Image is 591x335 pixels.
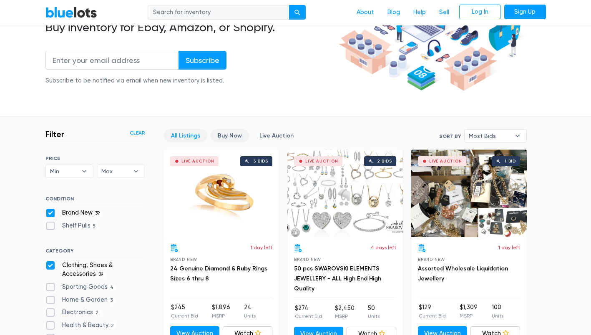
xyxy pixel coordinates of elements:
span: 3 [108,297,116,304]
div: 2 bids [377,159,392,163]
p: Units [492,312,503,320]
a: Live Auction 3 bids [163,150,279,237]
span: Brand New [418,257,445,262]
a: Clear [130,129,145,137]
b: ▾ [509,130,526,142]
p: Current Bid [419,312,446,320]
b: ▾ [127,165,145,177]
li: 24 [244,303,256,320]
a: Sell [433,5,456,20]
p: 1 day left [251,244,272,251]
h6: PRICE [45,155,145,161]
h6: CONDITION [45,196,145,205]
label: Sort By [439,132,461,140]
p: 4 days left [371,244,396,251]
div: Live Auction [305,159,338,163]
label: Health & Beauty [45,321,117,330]
li: $245 [171,303,198,320]
span: 2 [108,322,117,329]
li: $1,309 [460,303,478,320]
li: $2,450 [335,304,355,320]
b: ▾ [75,165,93,177]
div: Live Auction [429,159,462,163]
span: 39 [96,272,106,278]
label: Electronics [45,308,101,317]
a: Blog [381,5,407,20]
span: 39 [93,210,103,217]
h2: Buy inventory for Ebay, Amazon, or Shopify. [45,20,336,35]
a: Sign Up [504,5,546,20]
a: Live Auction 1 bid [411,150,527,237]
a: 50 pcs SWAROVSKI ELEMENTS JEWELLERY - ALL High End High Quality [294,265,381,292]
span: Brand New [294,257,321,262]
a: 24 Genuine Diamond & Ruby Rings Sizes 6 thru 8 [170,265,267,282]
p: MSRP [460,312,478,320]
a: Assorted Wholesale Liquidation Jewellery [418,265,508,282]
li: 50 [368,304,380,320]
label: Shelf Pulls [45,221,98,230]
p: MSRP [212,312,230,320]
a: Live Auction 2 bids [287,150,403,237]
a: Buy Now [211,129,249,142]
label: Sporting Goods [45,282,116,292]
a: About [350,5,381,20]
li: $129 [419,303,446,320]
input: Search for inventory [148,5,289,20]
label: Home & Garden [45,295,116,305]
p: Current Bid [295,312,322,320]
div: Live Auction [181,159,214,163]
p: Units [244,312,256,320]
li: $274 [295,304,322,320]
span: Max [101,165,129,177]
label: Clothing, Shoes & Accessories [45,261,145,279]
input: Enter your email address [45,51,179,70]
p: Current Bid [171,312,198,320]
a: Help [407,5,433,20]
h3: Filter [45,129,64,139]
p: 1 day left [498,244,520,251]
span: Brand New [170,257,197,262]
label: Brand New [45,208,103,217]
div: 1 bid [505,159,516,163]
li: 100 [492,303,503,320]
input: Subscribe [179,51,226,70]
span: Min [50,165,78,177]
p: Units [368,312,380,320]
a: BlueLots [45,6,97,18]
span: Most Bids [469,130,511,142]
h6: CATEGORY [45,248,145,257]
span: 5 [91,223,98,230]
li: $1,896 [212,303,230,320]
div: Subscribe to be notified via email when new inventory is listed. [45,76,226,85]
a: All Listings [164,129,207,142]
a: Log In [459,5,501,20]
div: 3 bids [253,159,268,163]
span: 2 [93,310,101,316]
span: 4 [108,284,116,291]
a: Live Auction [252,129,301,142]
p: MSRP [335,312,355,320]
